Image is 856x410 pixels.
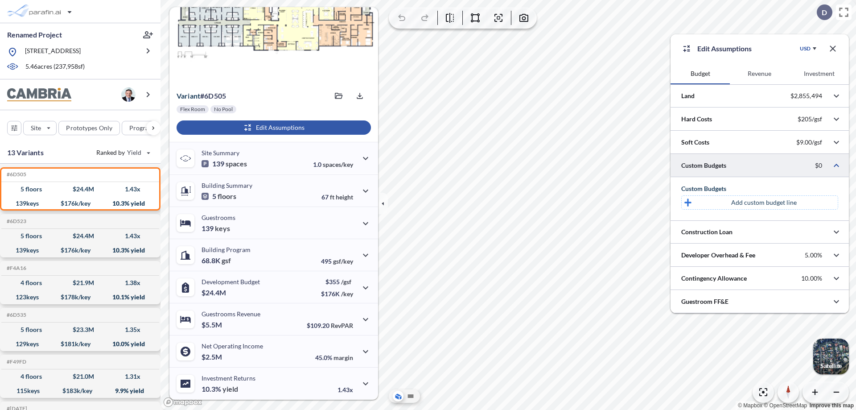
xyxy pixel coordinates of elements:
span: RevPAR [331,322,353,329]
p: 1.43x [337,386,353,393]
p: Building Summary [202,182,252,189]
p: Construction Loan [681,228,733,236]
span: /key [341,290,353,298]
button: Edit Assumptions [177,120,371,135]
h5: Click to copy the code [5,359,26,365]
img: Switcher Image [813,339,849,374]
span: ft [330,193,334,201]
p: 10.00% [801,274,822,282]
button: Switcher ImageSatellite [813,339,849,374]
p: Guestrooms Revenue [202,310,260,318]
button: Add custom budget line [681,195,838,210]
p: 1.0 [313,161,353,168]
button: Budget [671,63,730,84]
p: $205/gsf [798,115,822,123]
h5: Click to copy the code [5,171,26,178]
p: $2.5M [202,352,223,361]
p: Soft Costs [681,138,709,147]
span: Yield [127,148,142,157]
button: Ranked by Yield [89,145,156,160]
span: height [336,193,353,201]
p: Edit Assumptions [697,43,752,54]
p: Renamed Project [7,30,62,40]
p: $9.00/gsf [796,138,822,146]
p: $355 [321,278,353,286]
p: $2,855,494 [790,92,822,100]
p: # 6d505 [177,91,226,100]
p: 68.8K [202,256,231,265]
button: Investment [790,63,849,84]
p: Guestrooms [202,214,235,221]
p: Building Program [202,246,251,253]
span: /gsf [341,278,351,286]
p: [STREET_ADDRESS] [25,46,81,58]
p: Add custom budget line [731,198,797,207]
p: 45.0% [315,354,353,361]
p: 495 [321,257,353,265]
p: Investment Returns [202,374,255,382]
a: Mapbox homepage [163,397,202,407]
p: Site [31,124,41,133]
h5: Click to copy the code [5,218,26,224]
p: Developer Overhead & Fee [681,251,755,260]
p: D [822,8,827,17]
a: OpenStreetMap [764,402,807,409]
span: gsf [222,256,231,265]
p: Prototypes Only [66,124,112,133]
p: Hard Costs [681,115,712,124]
p: 10.3% [202,385,238,393]
p: 5 [202,192,236,201]
span: keys [215,224,230,233]
span: floors [218,192,236,201]
p: 67 [321,193,353,201]
div: USD [800,45,811,52]
p: 5.00% [805,251,822,259]
p: 139 [202,159,247,168]
button: Prototypes Only [58,121,120,135]
p: $5.5M [202,320,223,329]
img: BrandImage [7,88,71,102]
p: 139 [202,224,230,233]
span: spaces [226,159,247,168]
span: Variant [177,91,200,100]
p: $109.20 [307,322,353,329]
a: Mapbox [738,402,762,409]
p: Development Budget [202,278,260,286]
button: Site Plan [405,391,416,402]
p: $24.4M [202,288,227,297]
p: No Pool [214,106,233,113]
button: Revenue [730,63,789,84]
button: Aerial View [393,391,403,402]
button: Site [23,121,57,135]
button: Program [122,121,170,135]
p: $176K [321,290,353,298]
p: Flex Room [180,106,205,113]
a: Improve this map [810,402,854,409]
p: 5.46 acres ( 237,958 sf) [25,62,85,72]
p: Net Operating Income [202,342,263,350]
p: Guestroom FF&E [681,297,728,306]
span: gsf/key [333,257,353,265]
span: yield [222,385,238,393]
p: Site Summary [202,149,239,157]
p: Satellite [820,362,842,369]
div: Custom Budgets [681,184,838,193]
p: Land [681,91,695,100]
span: spaces/key [323,161,353,168]
h5: Click to copy the code [5,265,26,271]
p: 13 Variants [7,147,44,158]
p: Contingency Allowance [681,274,747,283]
span: margin [333,354,353,361]
img: user logo [121,87,136,102]
h5: Click to copy the code [5,312,26,318]
p: Program [129,124,154,133]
